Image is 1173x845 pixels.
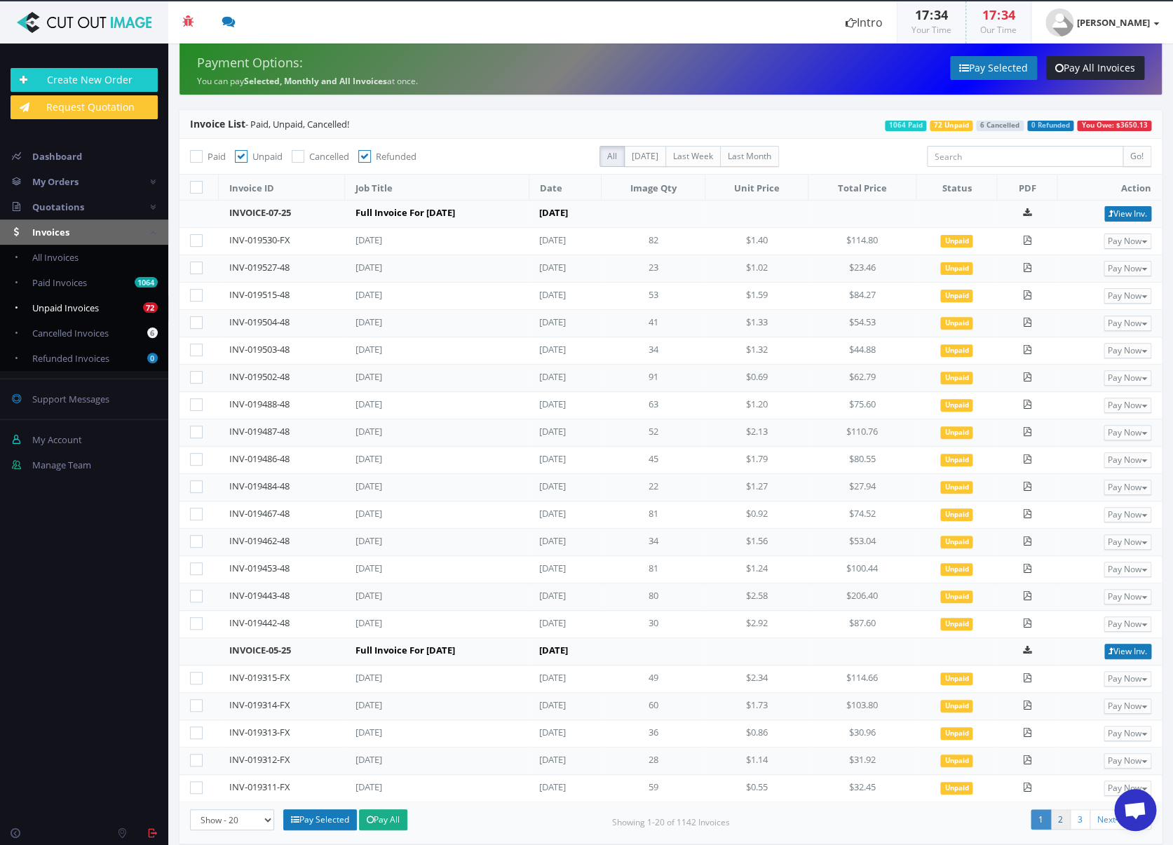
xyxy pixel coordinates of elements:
td: [DATE] [529,201,705,228]
a: Open chat [1114,789,1156,831]
td: $62.79 [808,365,916,392]
div: [DATE] [355,398,496,411]
a: INV-019315-FX [229,671,290,684]
input: Search [927,146,1123,167]
a: [PERSON_NAME] [1031,1,1173,43]
span: Unpaid [940,454,972,466]
a: INV-019443-48 [229,589,290,602]
td: $0.92 [705,501,808,529]
td: $1.73 [705,693,808,720]
label: [DATE] [624,146,666,167]
span: Invoice List [190,117,245,130]
td: $2.58 [705,583,808,611]
small: Your Time [911,24,951,36]
td: $103.80 [808,693,916,720]
td: $27.94 [808,474,916,501]
div: [DATE] [355,288,496,302]
td: Full Invoice For [DATE] [345,201,529,228]
span: 72 Unpaid [930,121,972,131]
th: Image Qty [602,175,705,201]
button: Pay Now [1104,288,1151,304]
a: INVOICE-07-25 [229,206,291,219]
a: INV-019484-48 [229,480,290,492]
div: [DATE] [355,726,496,739]
button: Pay Now [1104,316,1151,331]
a: INV-019467-48 [229,507,290,520]
a: INV-019453-48 [229,562,290,574]
td: 81 [602,556,705,583]
a: View Inv. [1104,206,1151,222]
div: [DATE] [355,698,496,712]
img: Cut Out Image [11,12,158,33]
span: Unpaid [940,508,972,521]
a: 2 [1050,809,1071,830]
small: Our Time [980,24,1017,36]
td: $0.55 [705,775,808,802]
td: $30.96 [808,720,916,748]
button: Pay Now [1104,480,1151,495]
td: 82 [602,228,705,255]
div: [DATE] [355,589,496,602]
td: $1.02 [705,255,808,283]
div: [DATE] [355,261,496,274]
span: Unpaid [940,782,972,795]
div: [DATE] [355,370,496,384]
span: Quotations [32,201,84,213]
a: View Inv. [1104,644,1151,659]
button: Pay Now [1104,398,1151,413]
td: 28 [602,748,705,775]
span: Unpaid [940,290,972,302]
span: Cancelled [309,150,349,163]
span: Support Messages [32,393,109,405]
span: Invoices [32,226,69,238]
span: Unpaid [940,755,972,767]
td: 59 [602,775,705,802]
td: $206.40 [808,583,916,611]
button: Pay Now [1104,452,1151,468]
span: Unpaid Invoices [32,302,99,314]
div: [DATE] [355,452,496,466]
a: Pay All Invoices [1046,56,1144,80]
span: 6 Cancelled [976,121,1024,131]
td: $1.14 [705,748,808,775]
td: $32.45 [808,775,916,802]
td: $23.46 [808,255,916,283]
a: INV-019314-FX [229,698,290,711]
span: Unpaid [940,344,972,357]
td: $100.44 [808,556,916,583]
strong: Selected, Monthly and All Invoices [244,75,387,87]
td: $44.88 [808,337,916,365]
td: $2.34 [705,665,808,693]
div: [DATE] [355,507,496,520]
span: Unpaid [940,317,972,330]
td: $114.66 [808,665,916,693]
th: Unit Price [705,175,808,201]
td: $1.40 [705,228,808,255]
td: [DATE] [529,365,602,392]
td: 36 [602,720,705,748]
button: Pay Now [1104,616,1151,632]
div: [DATE] [355,562,496,575]
td: [DATE] [529,529,602,556]
a: INV-019442-48 [229,616,290,629]
span: 0 Refunded [1027,121,1074,131]
span: Unpaid [252,150,283,163]
td: $2.13 [705,419,808,447]
span: My Orders [32,175,79,188]
a: INV-019515-48 [229,288,290,301]
a: Pay All [359,809,407,830]
div: [DATE] [355,343,496,356]
a: INV-019488-48 [229,398,290,410]
span: Unpaid [940,590,972,603]
a: INV-019504-48 [229,316,290,328]
button: Pay Now [1104,234,1151,249]
span: 1064 Paid [885,121,927,131]
span: Paid [208,150,226,163]
div: [DATE] [355,534,496,548]
button: Pay Now [1104,726,1151,741]
td: $1.24 [705,556,808,583]
td: Full Invoice For [DATE] [345,638,529,665]
a: INV-019527-48 [229,261,290,273]
a: INV-019503-48 [229,343,290,356]
td: [DATE] [529,665,602,693]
